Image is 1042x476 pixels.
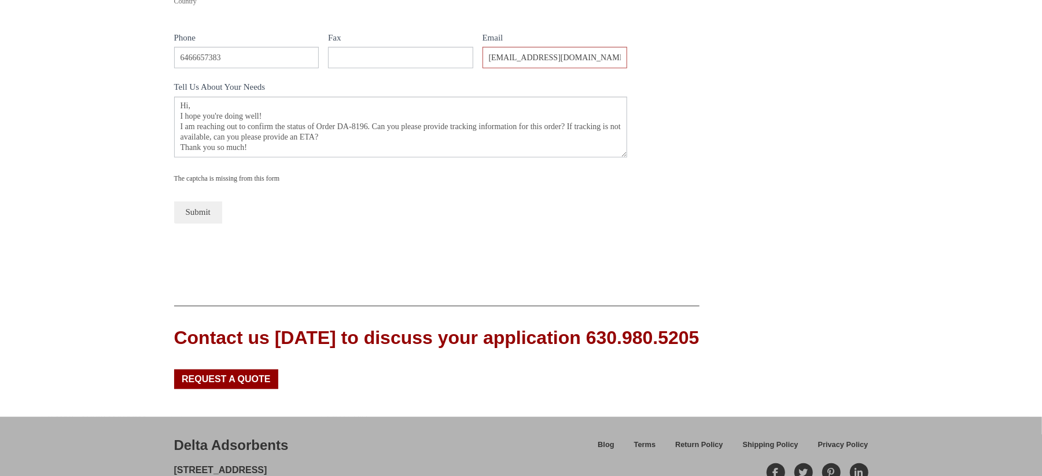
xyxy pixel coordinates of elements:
[598,441,614,449] span: Blog
[743,441,798,449] span: Shipping Policy
[675,441,723,449] span: Return Policy
[174,325,699,351] div: Contact us [DATE] to discuss your application 630.980.5205
[174,80,628,97] label: Tell Us About Your Needs
[174,97,628,158] textarea: Hi, I hope you're doing well! I am reaching out to confirm the status of Order DA-8196. Can you p...
[818,441,868,449] span: Privacy Policy
[624,438,665,459] a: Terms
[182,375,271,384] span: Request a Quote
[634,441,656,449] span: Terms
[174,173,628,184] div: The captcha is missing from this form
[174,31,319,47] label: Phone
[665,438,733,459] a: Return Policy
[174,202,222,223] button: Submit
[733,438,808,459] a: Shipping Policy
[328,31,473,47] label: Fax
[174,435,289,455] div: Delta Adsorbents
[483,31,628,47] label: Email
[808,438,868,459] a: Privacy Policy
[588,438,624,459] a: Blog
[174,369,279,389] a: Request a Quote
